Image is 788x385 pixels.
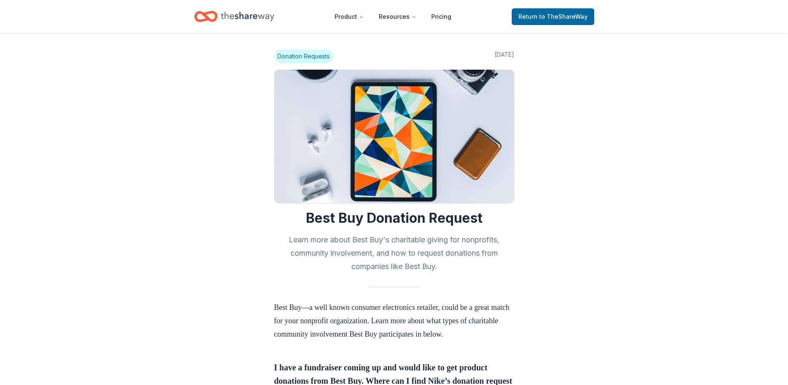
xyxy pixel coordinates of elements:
h1: Best Buy Donation Request [274,210,514,226]
span: to TheShareWay [539,13,588,20]
img: Image for Best Buy Donation Request [274,70,514,203]
span: [DATE] [495,50,514,63]
a: Returnto TheShareWay [512,8,594,25]
button: Product [328,8,370,25]
p: Best Buy—a well known consumer electronics retailer, could be a great match for your nonprofit or... [274,301,514,341]
span: Donation Requests [274,50,333,63]
a: Home [194,7,274,26]
a: Pricing [425,8,458,25]
button: Resources [372,8,423,25]
nav: Main [328,7,458,26]
span: Return [518,12,588,22]
h2: Learn more about Best Buy's charitable giving for nonprofits, community involvement, and how to r... [274,233,514,273]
